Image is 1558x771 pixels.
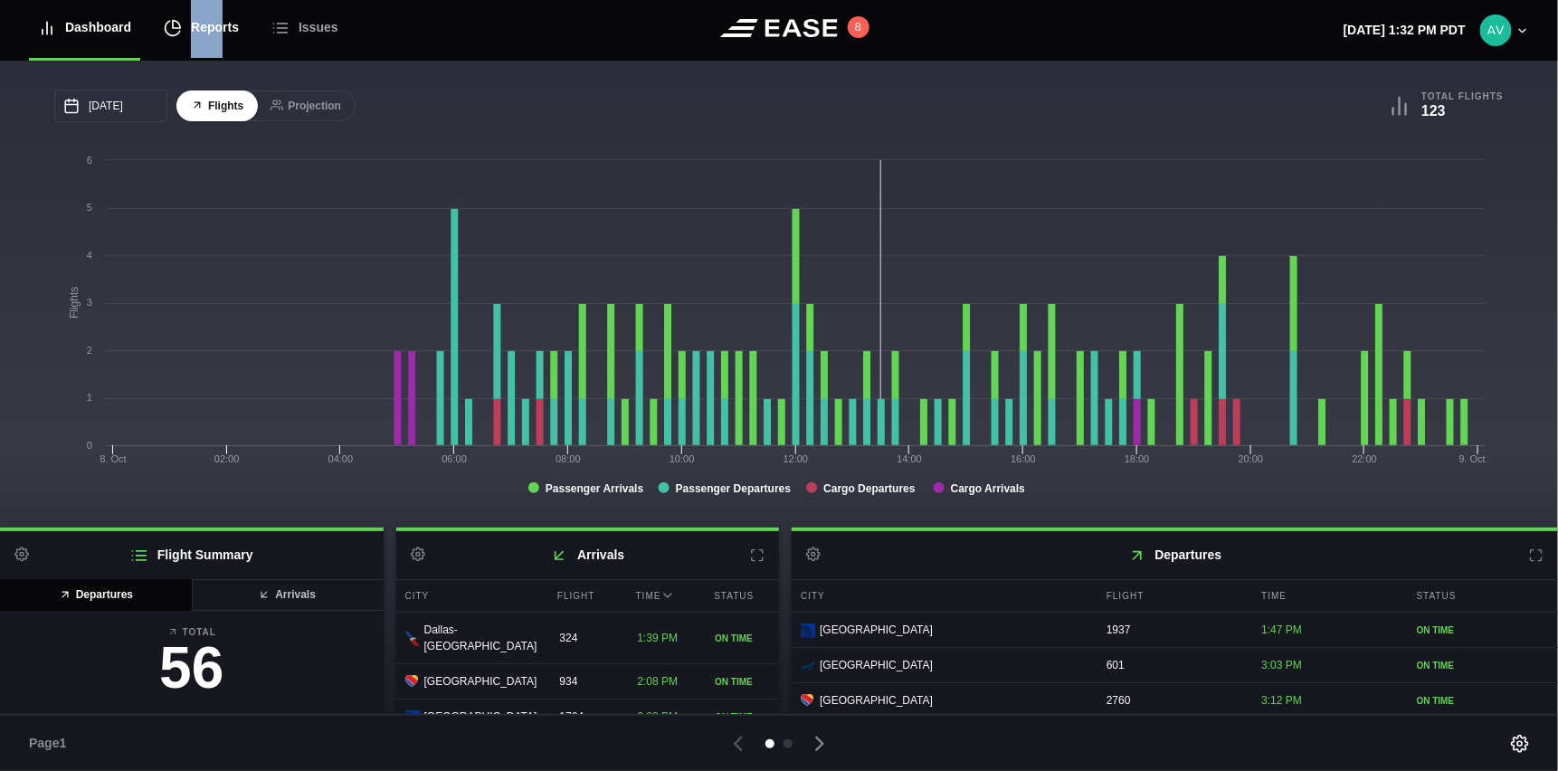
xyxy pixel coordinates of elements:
[424,622,537,654] span: Dallas-[GEOGRAPHIC_DATA]
[848,16,869,38] button: 8
[1011,453,1036,464] text: 16:00
[1417,623,1549,637] div: ON TIME
[1459,453,1486,464] tspan: 9. Oct
[1125,453,1150,464] text: 18:00
[792,531,1558,579] h2: Departures
[715,675,770,689] div: ON TIME
[1239,453,1264,464] text: 20:00
[556,453,581,464] text: 08:00
[670,453,695,464] text: 10:00
[820,622,933,638] span: [GEOGRAPHIC_DATA]
[792,580,1093,612] div: City
[14,625,369,706] a: Total56
[1480,14,1512,46] img: 9eca6f7b035e9ca54b5c6e3bab63db89
[951,482,1026,495] tspan: Cargo Arrivals
[442,453,467,464] text: 06:00
[823,482,916,495] tspan: Cargo Departures
[550,664,623,699] div: 934
[14,639,369,697] h3: 56
[550,700,623,734] div: 1764
[1417,659,1549,672] div: ON TIME
[424,709,537,725] span: [GEOGRAPHIC_DATA]
[68,287,81,319] tspan: Flights
[1353,453,1378,464] text: 22:00
[1261,623,1302,636] span: 1:47 PM
[676,482,792,495] tspan: Passenger Departures
[256,90,356,122] button: Projection
[715,710,770,724] div: ON TIME
[637,675,678,688] span: 2:08 PM
[87,392,92,403] text: 1
[1097,648,1248,682] div: 601
[546,482,644,495] tspan: Passenger Arrivals
[396,580,544,612] div: City
[1097,613,1248,647] div: 1937
[1252,580,1402,612] div: Time
[1261,694,1302,707] span: 3:12 PM
[396,531,780,579] h2: Arrivals
[54,90,167,122] input: mm/dd/yyyy
[715,632,770,645] div: ON TIME
[191,579,384,611] button: Arrivals
[820,692,933,709] span: [GEOGRAPHIC_DATA]
[1421,90,1504,102] b: Total Flights
[898,453,923,464] text: 14:00
[784,453,809,464] text: 12:00
[14,625,369,639] b: Total
[87,202,92,213] text: 5
[176,90,258,122] button: Flights
[548,580,622,612] div: Flight
[100,453,126,464] tspan: 8. Oct
[637,710,678,723] span: 2:32 PM
[87,345,92,356] text: 2
[1097,683,1248,718] div: 2760
[328,453,354,464] text: 04:00
[627,580,701,612] div: Time
[820,657,933,673] span: [GEOGRAPHIC_DATA]
[87,155,92,166] text: 6
[637,632,678,644] span: 1:39 PM
[1261,659,1302,671] span: 3:03 PM
[214,453,240,464] text: 02:00
[87,250,92,261] text: 4
[705,580,779,612] div: Status
[1421,103,1446,119] b: 123
[87,440,92,451] text: 0
[550,621,623,655] div: 324
[1417,694,1549,708] div: ON TIME
[29,734,74,753] span: Page 1
[424,673,537,690] span: [GEOGRAPHIC_DATA]
[1344,21,1466,40] p: [DATE] 1:32 PM PDT
[87,297,92,308] text: 3
[1097,580,1248,612] div: Flight
[1408,580,1558,612] div: Status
